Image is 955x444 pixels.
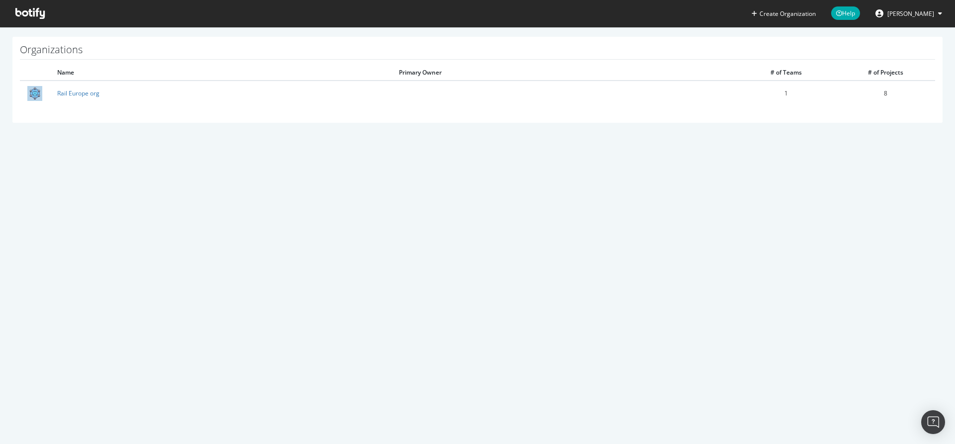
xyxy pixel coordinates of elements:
td: 1 [736,81,836,105]
a: Rail Europe org [57,89,99,97]
button: Create Organization [751,9,816,18]
th: # of Projects [836,65,935,81]
th: Name [50,65,391,81]
td: 8 [836,81,935,105]
th: # of Teams [736,65,836,81]
span: Help [831,6,860,20]
th: Primary Owner [391,65,736,81]
button: [PERSON_NAME] [867,5,950,21]
span: Gomis Edmond [887,9,934,18]
div: Open Intercom Messenger [921,410,945,434]
img: Rail Europe org [27,86,42,101]
h1: Organizations [20,44,935,60]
